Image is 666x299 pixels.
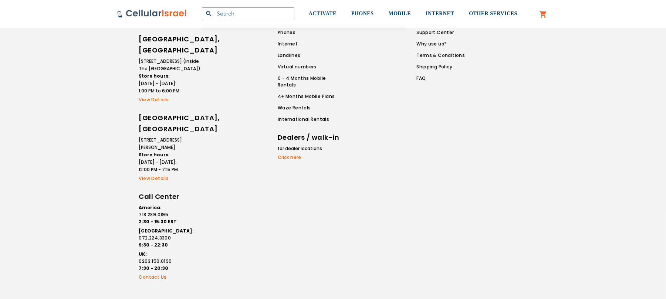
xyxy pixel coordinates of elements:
li: [STREET_ADDRESS] (inside The [GEOGRAPHIC_DATA]) [DATE] - [DATE]: 1:00 PM to 6:00 PM [139,58,202,95]
strong: Store hours: [139,73,170,79]
strong: Store hours: [139,152,170,158]
a: Support Center [416,29,465,36]
a: Why use us? [416,41,465,47]
a: 4+ Months Mobile Plans [278,93,345,100]
span: OTHER SERVICES [469,11,517,16]
input: Search [202,7,294,20]
img: Cellular Israel Logo [117,9,187,18]
a: Virtual numbers [278,64,345,70]
a: 072.224.3300 [139,235,202,241]
a: View Details [139,96,202,103]
span: PHONES [351,11,374,16]
strong: [GEOGRAPHIC_DATA]: [139,228,194,234]
span: ACTIVATE [309,11,337,16]
a: Waze Rentals [278,105,345,111]
a: Landlines [278,52,345,59]
h6: Dealers / walk-in [278,132,341,143]
h6: Call Center [139,191,202,202]
a: International Rentals [278,116,345,123]
span: MOBILE [389,11,411,16]
a: Shipping Policy [416,64,465,70]
strong: 2:30 - 15:30 EST [139,218,177,225]
a: FAQ [416,75,465,82]
h6: [GEOGRAPHIC_DATA], [GEOGRAPHIC_DATA] [139,112,202,135]
a: 718.289.0195 [139,211,202,218]
a: 0203.150.0190 [139,258,202,265]
h6: [GEOGRAPHIC_DATA], [GEOGRAPHIC_DATA] [139,34,202,56]
span: INTERNET [426,11,454,16]
strong: 9:30 - 22:30 [139,242,168,248]
a: Internet [278,41,345,47]
li: for dealer locations [278,145,341,152]
li: [STREET_ADDRESS][PERSON_NAME] [DATE] - [DATE]: 12:00 PM - 7:15 PM [139,136,202,173]
strong: America: [139,204,162,211]
a: 0 - 4 Months Mobile Rentals [278,75,345,88]
strong: UK: [139,251,147,257]
a: Contact Us [139,274,202,281]
strong: 7:30 - 20:30 [139,265,169,271]
a: Click here [278,154,341,161]
a: Phones [278,29,345,36]
a: Terms & Conditions [416,52,465,59]
a: View Details [139,175,202,182]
